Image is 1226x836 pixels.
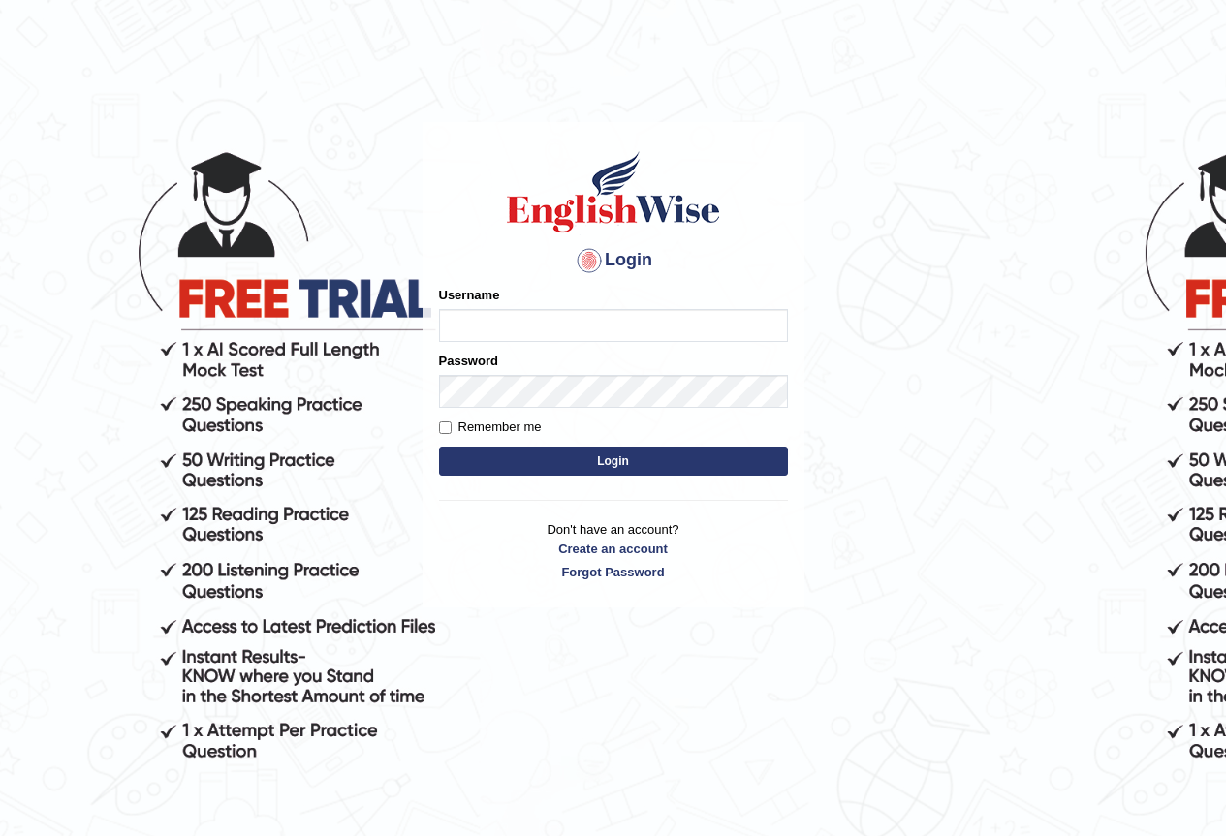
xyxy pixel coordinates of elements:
[439,286,500,304] label: Username
[439,540,788,558] a: Create an account
[439,352,498,370] label: Password
[439,245,788,276] h4: Login
[439,563,788,581] a: Forgot Password
[439,447,788,476] button: Login
[439,421,452,434] input: Remember me
[439,520,788,580] p: Don't have an account?
[503,148,724,235] img: Logo of English Wise sign in for intelligent practice with AI
[439,418,542,437] label: Remember me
